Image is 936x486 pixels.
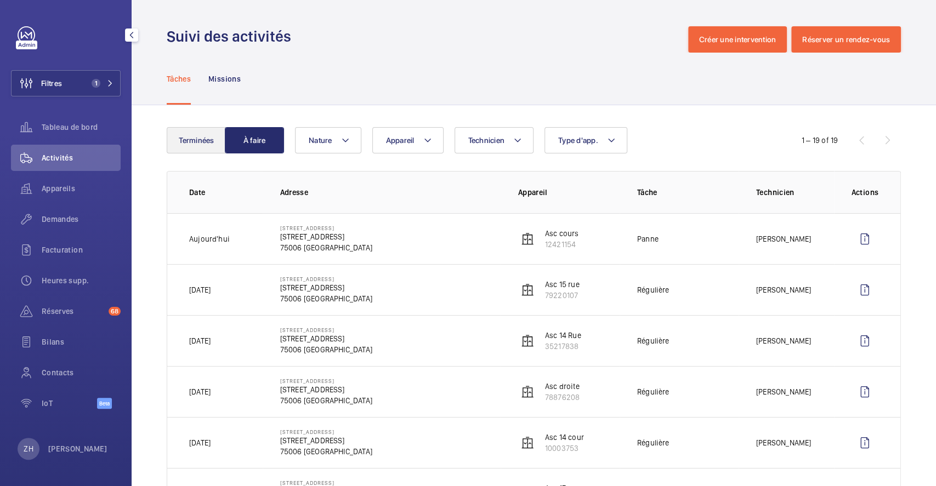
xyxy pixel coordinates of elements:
[42,336,121,347] span: Bilans
[280,428,372,435] p: [STREET_ADDRESS]
[852,187,878,198] p: Actions
[189,386,211,397] p: [DATE]
[189,335,211,346] p: [DATE]
[756,187,834,198] p: Technicien
[280,187,501,198] p: Adresse
[756,233,811,244] p: [PERSON_NAME]
[637,437,670,448] p: Régulière
[386,136,415,145] span: Appareil
[545,239,579,250] p: 12421154
[42,275,121,286] span: Heures supp.
[558,136,598,145] span: Type d'app.
[280,333,372,344] p: [STREET_ADDRESS]
[545,290,580,301] p: 79220107
[167,127,226,153] button: Terminées
[280,446,372,457] p: 75006 [GEOGRAPHIC_DATA]
[42,398,97,409] span: IoT
[42,183,121,194] span: Appareils
[295,127,361,153] button: Nature
[280,225,372,231] p: [STREET_ADDRESS]
[521,436,534,449] img: elevator.svg
[42,367,121,378] span: Contacts
[167,26,298,47] h1: Suivi des activités
[545,392,580,403] p: 78876208
[280,231,372,242] p: [STREET_ADDRESS]
[42,152,121,163] span: Activités
[545,381,580,392] p: Asc droite
[42,214,121,225] span: Demandes
[521,385,534,398] img: elevator.svg
[521,232,534,245] img: elevator.svg
[545,341,581,352] p: 35217838
[92,79,100,88] span: 1
[280,293,372,304] p: 75006 [GEOGRAPHIC_DATA]
[637,284,670,295] p: Régulière
[545,443,584,454] p: 10003753
[521,283,534,296] img: elevator.svg
[637,233,659,244] p: Panne
[225,127,284,153] button: À faire
[280,327,372,333] p: [STREET_ADDRESS]
[802,135,838,146] div: 1 – 19 of 19
[280,479,372,486] p: [STREET_ADDRESS]
[545,279,580,290] p: Asc 15 rue
[208,73,241,84] p: Missions
[24,443,33,454] p: ZH
[521,334,534,347] img: elevator.svg
[468,136,505,145] span: Technicien
[756,386,811,397] p: [PERSON_NAME]
[309,136,332,145] span: Nature
[42,122,121,133] span: Tableau de bord
[280,395,372,406] p: 75006 [GEOGRAPHIC_DATA]
[637,187,739,198] p: Tâche
[756,335,811,346] p: [PERSON_NAME]
[189,437,211,448] p: [DATE]
[280,282,372,293] p: [STREET_ADDRESS]
[48,443,107,454] p: [PERSON_NAME]
[189,233,230,244] p: Aujourd'hui
[42,306,104,317] span: Réserves
[280,344,372,355] p: 75006 [GEOGRAPHIC_DATA]
[280,435,372,446] p: [STREET_ADDRESS]
[791,26,901,53] button: Réserver un rendez-vous
[280,378,372,384] p: [STREET_ADDRESS]
[167,73,191,84] p: Tâches
[42,244,121,255] span: Facturation
[455,127,534,153] button: Technicien
[189,187,263,198] p: Date
[280,242,372,253] p: 75006 [GEOGRAPHIC_DATA]
[518,187,620,198] p: Appareil
[109,307,121,316] span: 68
[41,78,62,89] span: Filtres
[688,26,787,53] button: Créer une intervention
[756,437,811,448] p: [PERSON_NAME]
[756,284,811,295] p: [PERSON_NAME]
[544,127,627,153] button: Type d'app.
[637,386,670,397] p: Régulière
[545,432,584,443] p: Asc 14 cour
[280,276,372,282] p: [STREET_ADDRESS]
[637,335,670,346] p: Régulière
[11,70,121,96] button: Filtres1
[372,127,444,153] button: Appareil
[280,384,372,395] p: [STREET_ADDRESS]
[189,284,211,295] p: [DATE]
[545,330,581,341] p: Asc 14 Rue
[97,398,112,409] span: Beta
[545,228,579,239] p: Asc cours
